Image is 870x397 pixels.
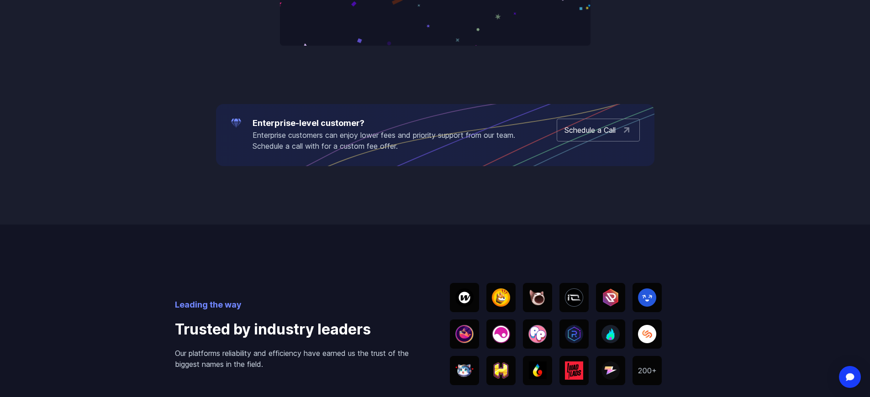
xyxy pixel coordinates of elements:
img: Turbos [528,361,547,380]
img: 200+ [638,368,656,374]
p: Our platforms reliability and efficiency have earned us the trust of the biggest names in the field. [175,348,421,370]
img: Solend [638,325,656,343]
img: WEN [455,364,474,377]
img: SolBlaze [601,325,620,343]
img: arrow [621,125,632,136]
img: Radyum [565,325,583,343]
img: Elixir Games [492,325,510,343]
p: Leading the way [175,298,421,311]
h4: Trusted by industry leaders [175,319,421,340]
img: UpRock [601,288,620,307]
img: MadLads [565,361,583,380]
img: SEND [638,288,656,307]
img: Popcat [528,288,547,307]
div: Open Intercom Messenger [839,366,861,388]
img: Wornhole [455,288,474,307]
a: Schedule a Call [557,119,640,141]
img: Zeus [601,361,620,380]
img: BONK [492,288,510,307]
img: IOnet [565,288,583,307]
img: Honeyland [492,362,510,379]
p: Schedule a Call [564,125,616,136]
img: Whales market [455,325,474,343]
img: Pool Party [528,325,547,343]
